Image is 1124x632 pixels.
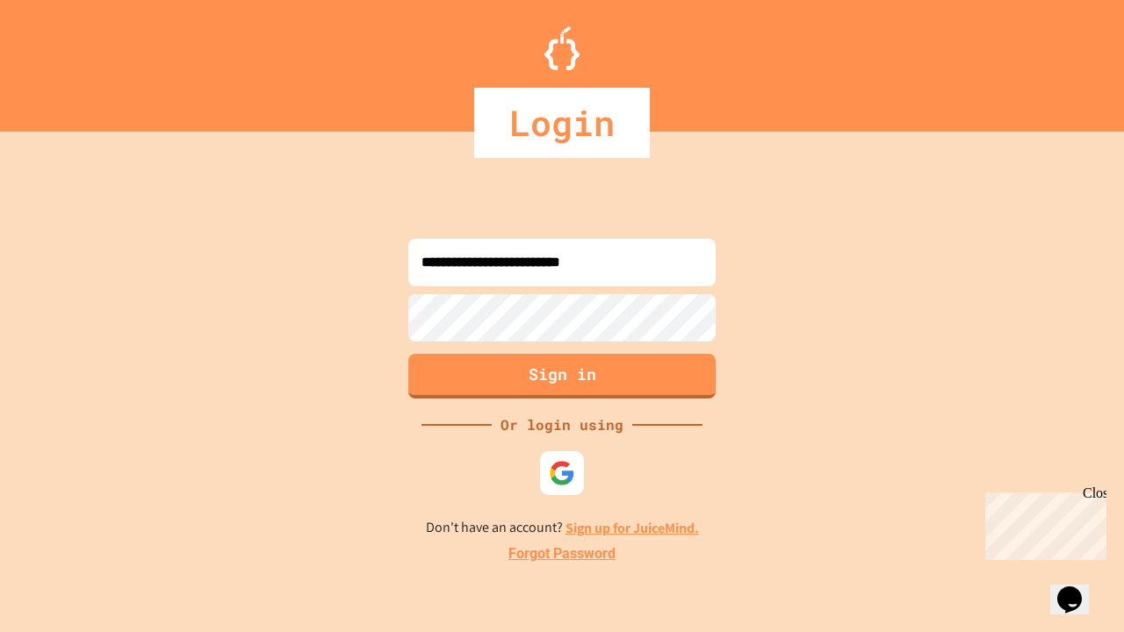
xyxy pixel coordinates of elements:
div: Chat with us now!Close [7,7,121,111]
p: Don't have an account? [426,517,699,539]
div: Login [474,88,650,158]
a: Forgot Password [508,543,616,564]
button: Sign in [408,354,716,399]
div: Or login using [492,414,632,435]
iframe: chat widget [978,485,1106,560]
iframe: chat widget [1050,562,1106,614]
img: Logo.svg [544,26,580,70]
img: google-icon.svg [549,460,575,486]
a: Sign up for JuiceMind. [566,519,699,537]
